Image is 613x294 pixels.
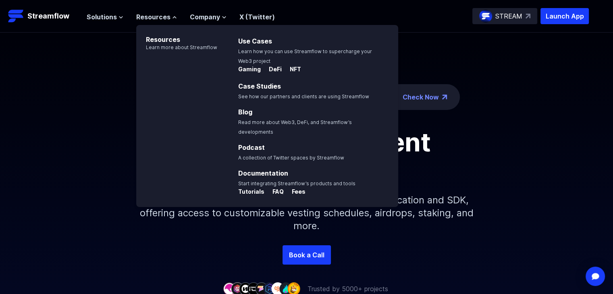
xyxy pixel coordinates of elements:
a: Book a Call [283,245,331,265]
span: Learn how you can use Streamflow to supercharge your Web3 project [238,48,372,64]
span: Company [190,12,220,22]
p: Fees [285,188,305,196]
a: FAQ [266,188,285,197]
button: Launch App [540,8,589,24]
a: Case Studies [238,82,281,90]
p: Tutorials [238,188,264,196]
p: FAQ [266,188,284,196]
a: Documentation [238,169,288,177]
p: Simplify your token distribution with Streamflow's Application and SDK, offering access to custom... [133,181,480,245]
img: streamflow-logo-circle.png [479,10,492,23]
p: Gaming [238,65,261,73]
span: Solutions [87,12,117,22]
a: Streamflow [8,8,79,24]
span: Read more about Web3, DeFi, and Streamflow’s developments [238,119,352,135]
span: A collection of Twitter spaces by Streamflow [238,155,344,161]
a: Fees [285,188,305,197]
h1: Token management infrastructure [125,129,488,181]
a: Check Now [403,92,439,102]
button: Solutions [87,12,123,22]
img: Streamflow Logo [8,8,24,24]
a: STREAM [472,8,537,24]
p: Learn more about Streamflow [136,44,217,51]
a: Gaming [238,66,262,74]
a: Use Cases [238,37,272,45]
span: See how our partners and clients are using Streamflow [238,93,369,99]
span: Resources [136,12,170,22]
a: DeFi [262,66,283,74]
button: Resources [136,12,177,22]
button: Company [190,12,226,22]
a: Tutorials [238,188,266,197]
div: Open Intercom Messenger [586,267,605,286]
img: top-right-arrow.png [442,95,447,99]
p: Resources [136,25,217,44]
img: top-right-arrow.svg [526,14,530,19]
p: STREAM [495,11,522,21]
p: Trusted by 5000+ projects [308,284,388,294]
p: NFT [283,65,301,73]
a: NFT [283,66,301,74]
a: Blog [238,108,252,116]
span: Start integrating Streamflow’s products and tools [238,180,355,186]
a: Podcast [238,143,265,151]
a: X (Twitter) [239,13,275,21]
p: DeFi [262,65,282,73]
p: Streamflow [27,10,69,22]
